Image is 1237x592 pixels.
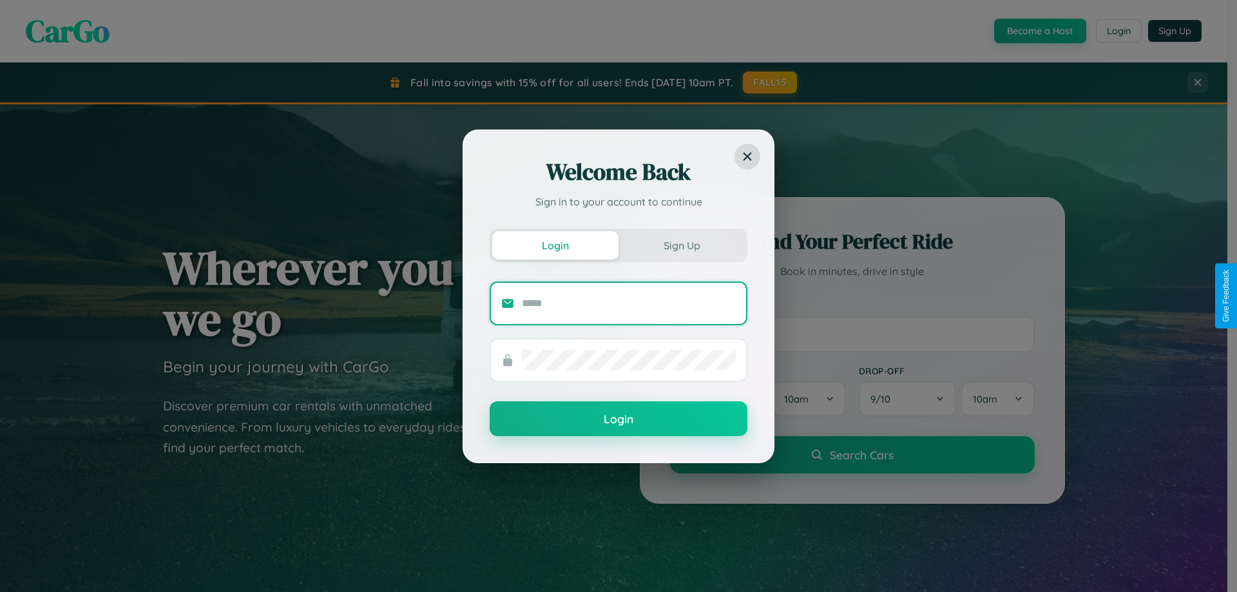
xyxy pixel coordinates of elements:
[490,194,747,209] p: Sign in to your account to continue
[490,401,747,436] button: Login
[1222,270,1231,322] div: Give Feedback
[618,231,745,260] button: Sign Up
[490,157,747,187] h2: Welcome Back
[492,231,618,260] button: Login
